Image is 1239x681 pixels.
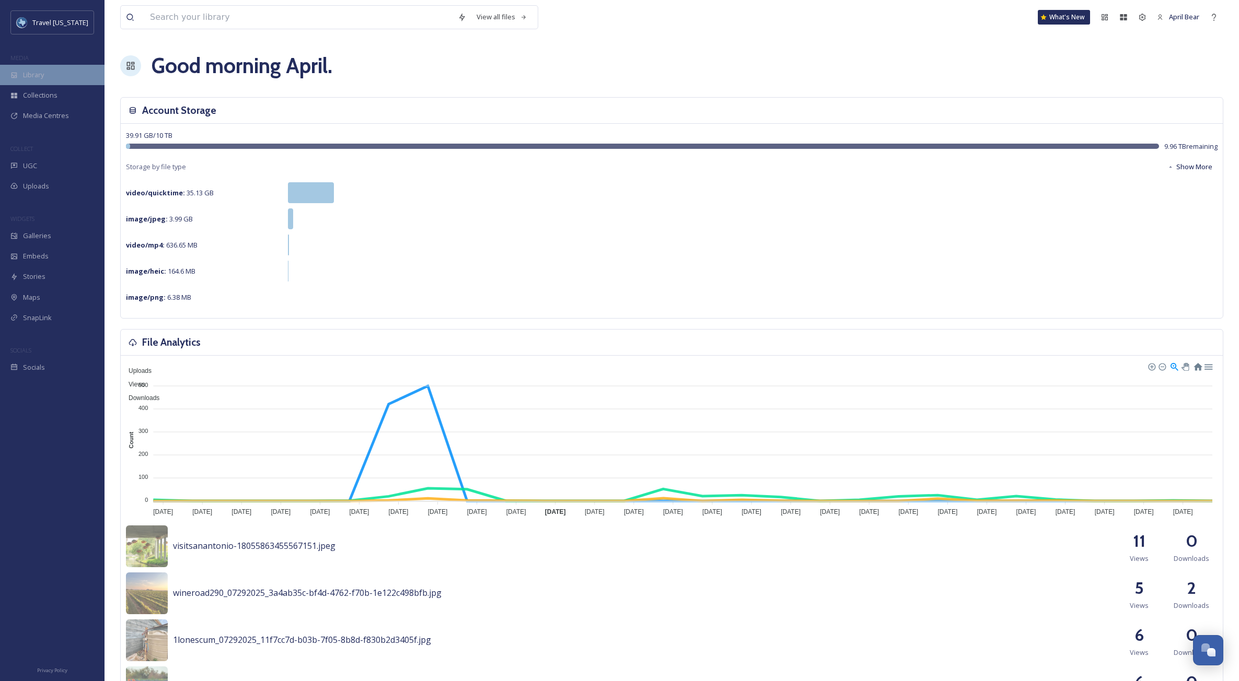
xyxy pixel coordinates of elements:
[138,405,148,411] tspan: 400
[126,214,168,224] strong: image/jpeg :
[506,508,526,515] tspan: [DATE]
[23,251,49,261] span: Embeds
[1169,361,1178,370] div: Selection Zoom
[1152,7,1205,27] a: April Bear
[142,335,201,350] h3: File Analytics
[350,508,369,515] tspan: [DATE]
[126,266,195,276] span: 164.6 MB
[545,508,566,515] tspan: [DATE]
[126,214,193,224] span: 3.99 GB
[152,50,332,81] h1: Good morning April .
[173,540,335,551] span: visitsanantonio-18055863455567151.jpeg
[23,292,40,302] span: Maps
[428,508,448,515] tspan: [DATE]
[23,161,37,171] span: UGC
[23,111,69,121] span: Media Centres
[1130,601,1149,610] span: Views
[1173,508,1193,515] tspan: [DATE]
[121,394,159,402] span: Downloads
[937,508,957,515] tspan: [DATE]
[126,292,191,302] span: 6.38 MB
[1174,648,1209,657] span: Downloads
[126,188,214,197] span: 35.13 GB
[153,508,173,515] tspan: [DATE]
[121,381,145,388] span: Views
[138,451,148,457] tspan: 200
[1182,363,1188,369] div: Panning
[23,313,52,323] span: SnapLink
[1130,554,1149,563] span: Views
[1056,508,1075,515] tspan: [DATE]
[702,508,722,515] tspan: [DATE]
[138,428,148,434] tspan: 300
[23,362,45,372] span: Socials
[145,6,453,29] input: Search your library
[10,145,33,152] span: COLLECT
[17,17,27,28] img: images%20%281%29.jpeg
[859,508,879,515] tspan: [DATE]
[138,381,148,388] tspan: 500
[23,181,49,191] span: Uploads
[142,103,216,118] h3: Account Storage
[1203,361,1212,370] div: Menu
[138,474,148,480] tspan: 100
[471,7,532,27] a: View all files
[663,508,683,515] tspan: [DATE]
[126,162,186,172] span: Storage by file type
[126,572,168,614] img: d7a91711-b791-4ca4-b484-c675b8581aa7.jpg
[173,587,442,598] span: wineroad290_07292025_3a4ab35c-bf4d-4762-f70b-1e122c498bfb.jpg
[585,508,605,515] tspan: [DATE]
[1130,648,1149,657] span: Views
[271,508,291,515] tspan: [DATE]
[126,619,168,661] img: ce4227d7-277a-4895-8d9c-0ac28896a6a7.jpg
[128,432,134,449] text: Count
[1016,508,1036,515] tspan: [DATE]
[126,188,185,197] strong: video/quicktime :
[820,508,840,515] tspan: [DATE]
[467,508,487,515] tspan: [DATE]
[37,663,67,676] a: Privacy Policy
[1186,623,1198,648] h2: 0
[1187,576,1196,601] h2: 2
[1134,623,1144,648] h2: 6
[1134,508,1154,515] tspan: [DATE]
[23,272,45,281] span: Stories
[1174,554,1209,563] span: Downloads
[126,266,166,276] strong: image/heic :
[1162,157,1218,177] button: Show More
[742,508,761,515] tspan: [DATE]
[1038,10,1090,25] a: What's New
[1095,508,1115,515] tspan: [DATE]
[1174,601,1209,610] span: Downloads
[1158,362,1165,370] div: Zoom Out
[126,292,166,302] strong: image/png :
[781,508,801,515] tspan: [DATE]
[192,508,212,515] tspan: [DATE]
[23,70,44,80] span: Library
[32,18,88,27] span: Travel [US_STATE]
[977,508,997,515] tspan: [DATE]
[23,90,57,100] span: Collections
[1134,576,1144,601] h2: 5
[126,240,165,250] strong: video/mp4 :
[1169,12,1199,21] span: April Bear
[231,508,251,515] tspan: [DATE]
[389,508,409,515] tspan: [DATE]
[898,508,918,515] tspan: [DATE]
[10,215,34,222] span: WIDGETS
[10,346,31,354] span: SOCIALS
[23,231,51,241] span: Galleries
[1186,529,1198,554] h2: 0
[121,367,152,374] span: Uploads
[1164,142,1218,151] span: 9.96 TB remaining
[10,54,29,62] span: MEDIA
[173,634,431,645] span: 1lonescum_07292025_11f7cc7d-b03b-7f05-8b8d-f830b2d3405f.jpg
[126,131,172,140] span: 39.91 GB / 10 TB
[1193,635,1223,665] button: Open Chat
[145,497,148,503] tspan: 0
[310,508,330,515] tspan: [DATE]
[37,667,67,674] span: Privacy Policy
[1133,529,1145,554] h2: 11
